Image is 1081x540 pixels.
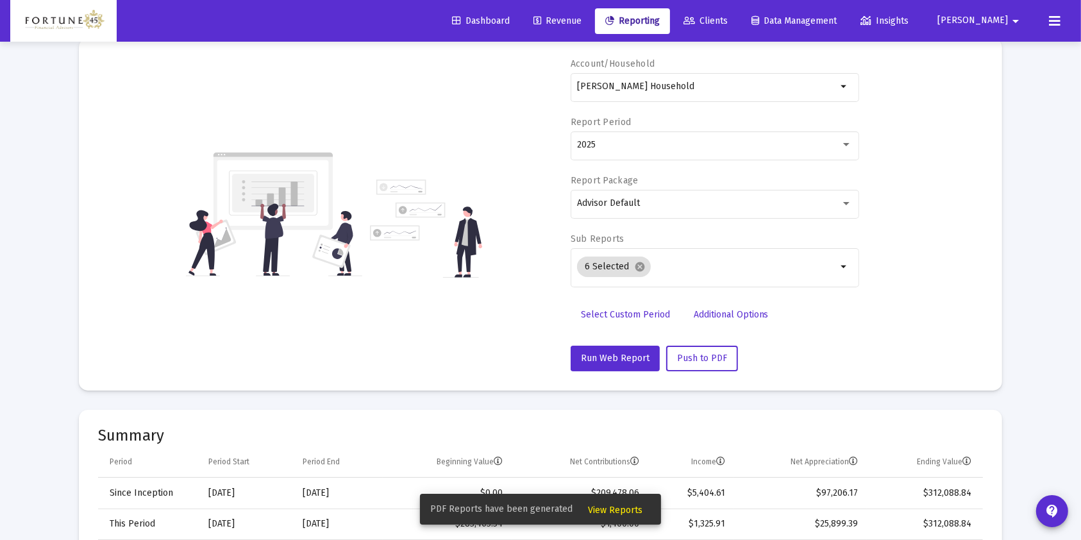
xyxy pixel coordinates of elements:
[383,447,511,478] td: Column Beginning Value
[294,447,383,478] td: Column Period End
[577,257,651,277] mat-chip: 6 Selected
[383,509,511,539] td: $283,463.54
[199,447,294,478] td: Column Period Start
[303,518,374,530] div: [DATE]
[860,15,909,26] span: Insights
[673,8,738,34] a: Clients
[751,15,837,26] span: Data Management
[734,509,867,539] td: $25,899.39
[533,15,582,26] span: Revenue
[20,8,107,34] img: Dashboard
[867,447,983,478] td: Column Ending Value
[523,8,592,34] a: Revenue
[98,478,199,509] td: Since Inception
[452,15,510,26] span: Dashboard
[595,8,670,34] a: Reporting
[837,259,852,274] mat-icon: arrow_drop_down
[734,478,867,509] td: $97,206.17
[734,447,867,478] td: Column Net Appreciation
[649,447,734,478] td: Column Income
[186,151,362,278] img: reporting
[98,509,199,539] td: This Period
[430,503,573,516] span: PDF Reports have been generated
[571,175,639,186] label: Report Package
[571,233,624,244] label: Sub Reports
[442,8,520,34] a: Dashboard
[578,498,653,521] button: View Reports
[649,478,734,509] td: $5,404.61
[634,261,646,273] mat-icon: cancel
[917,457,971,467] div: Ending Value
[683,15,728,26] span: Clients
[922,8,1039,33] button: [PERSON_NAME]
[208,487,285,500] div: [DATE]
[571,346,660,371] button: Run Web Report
[691,457,725,467] div: Income
[570,457,640,467] div: Net Contributions
[208,518,285,530] div: [DATE]
[588,505,642,516] span: View Reports
[649,509,734,539] td: $1,325.91
[303,487,374,500] div: [DATE]
[110,457,132,467] div: Period
[208,457,249,467] div: Period Start
[937,15,1008,26] span: [PERSON_NAME]
[370,180,482,278] img: reporting-alt
[577,254,837,280] mat-chip-list: Selection
[571,58,655,69] label: Account/Household
[694,309,769,320] span: Additional Options
[512,478,649,509] td: $209,478.06
[437,457,503,467] div: Beginning Value
[98,447,983,540] div: Data grid
[1044,503,1060,519] mat-icon: contact_support
[571,117,632,128] label: Report Period
[1008,8,1023,34] mat-icon: arrow_drop_down
[867,478,983,509] td: $312,088.84
[581,309,670,320] span: Select Custom Period
[98,429,983,442] mat-card-title: Summary
[677,353,727,364] span: Push to PDF
[577,139,596,150] span: 2025
[577,198,640,208] span: Advisor Default
[837,79,852,94] mat-icon: arrow_drop_down
[666,346,738,371] button: Push to PDF
[741,8,847,34] a: Data Management
[581,353,649,364] span: Run Web Report
[512,447,649,478] td: Column Net Contributions
[303,457,340,467] div: Period End
[867,509,983,539] td: $312,088.84
[791,457,858,467] div: Net Appreciation
[850,8,919,34] a: Insights
[383,478,511,509] td: $0.00
[577,81,837,92] input: Search or select an account or household
[605,15,660,26] span: Reporting
[98,447,199,478] td: Column Period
